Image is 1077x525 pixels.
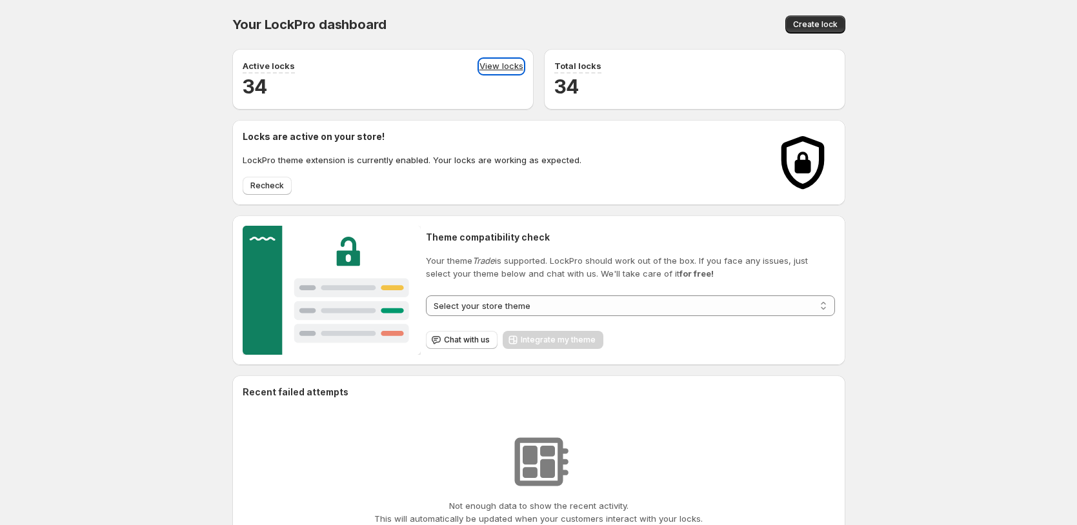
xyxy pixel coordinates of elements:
[785,15,845,34] button: Create lock
[374,499,703,525] p: Not enough data to show the recent activity. This will automatically be updated when your custome...
[426,331,498,349] button: Chat with us
[479,59,523,74] a: View locks
[243,386,348,399] h2: Recent failed attempts
[243,130,581,143] h2: Locks are active on your store!
[554,74,835,99] h2: 34
[507,430,571,494] img: No resources found
[554,59,601,72] p: Total locks
[232,17,387,32] span: Your LockPro dashboard
[770,130,835,195] img: Locks activated
[426,231,834,244] h2: Theme compatibility check
[243,154,581,166] p: LockPro theme extension is currently enabled. Your locks are working as expected.
[243,177,292,195] button: Recheck
[243,226,421,355] img: Customer support
[679,268,714,279] strong: for free!
[426,254,834,280] p: Your theme is supported. LockPro should work out of the box. If you face any issues, just select ...
[243,59,295,72] p: Active locks
[793,19,838,30] span: Create lock
[250,181,284,191] span: Recheck
[472,255,495,266] em: Trade
[444,335,490,345] span: Chat with us
[243,74,523,99] h2: 34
